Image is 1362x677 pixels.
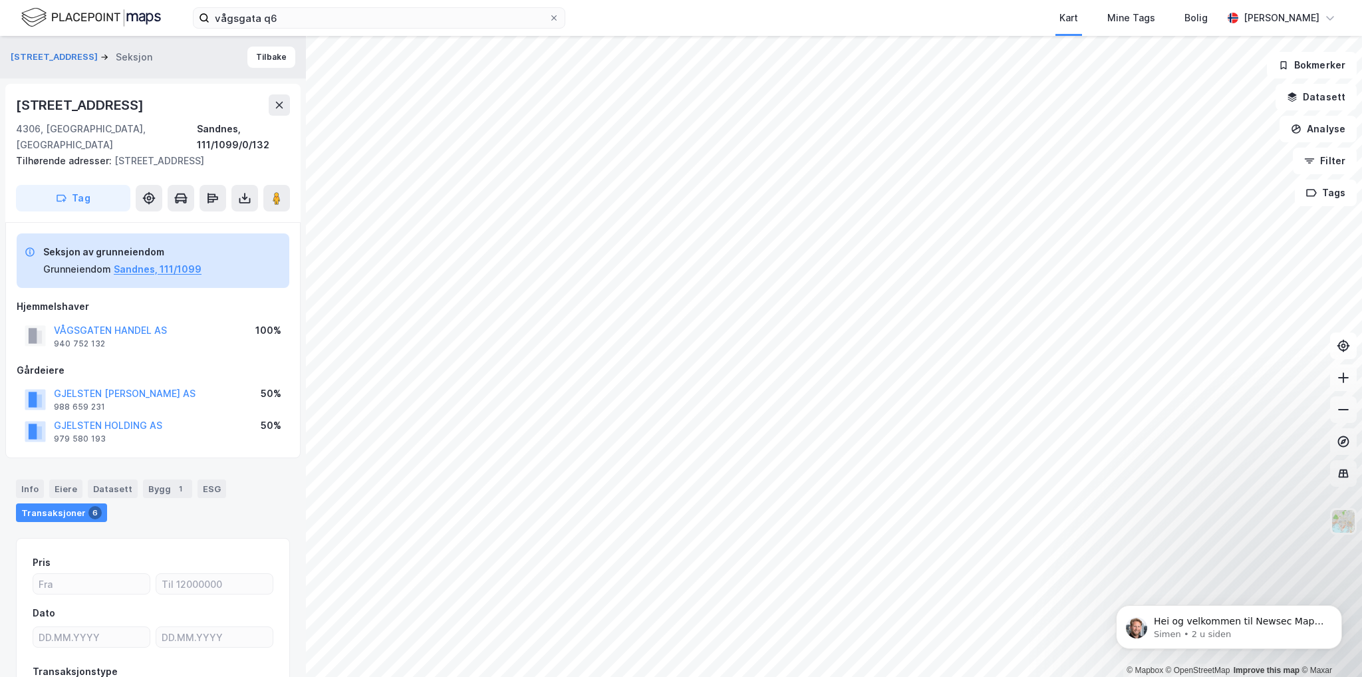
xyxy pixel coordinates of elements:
input: Søk på adresse, matrikkel, gårdeiere, leietakere eller personer [209,8,549,28]
div: ESG [198,479,226,498]
div: Grunneiendom [43,261,111,277]
button: Bokmerker [1267,52,1357,78]
div: Transaksjoner [16,503,107,522]
button: Datasett [1276,84,1357,110]
div: Pris [33,555,51,571]
div: Info [16,479,44,498]
div: 50% [261,418,281,434]
input: Til 12000000 [156,574,273,594]
div: 979 580 193 [54,434,106,444]
div: Eiere [49,479,82,498]
div: [STREET_ADDRESS] [16,153,279,169]
iframe: Intercom notifications melding [1096,577,1362,670]
input: DD.MM.YYYY [156,627,273,647]
div: 988 659 231 [54,402,105,412]
input: DD.MM.YYYY [33,627,150,647]
button: Tags [1295,180,1357,206]
div: Seksjon [116,49,152,65]
div: Sandnes, 111/1099/0/132 [197,121,290,153]
div: 940 752 132 [54,338,105,349]
div: [PERSON_NAME] [1244,10,1319,26]
button: Analyse [1280,116,1357,142]
button: Tag [16,185,130,211]
div: Dato [33,605,55,621]
div: Hjemmelshaver [17,299,289,315]
div: Bolig [1184,10,1208,26]
div: Seksjon av grunneiendom [43,244,202,260]
button: [STREET_ADDRESS] [11,51,100,64]
a: OpenStreetMap [1166,666,1230,675]
button: Filter [1293,148,1357,174]
input: Fra [33,574,150,594]
a: Improve this map [1234,666,1299,675]
div: Datasett [88,479,138,498]
div: Bygg [143,479,192,498]
div: 50% [261,386,281,402]
div: Kart [1059,10,1078,26]
span: Tilhørende adresser: [16,155,114,166]
div: 100% [255,323,281,338]
div: Gårdeiere [17,362,289,378]
div: 6 [88,506,102,519]
button: Tilbake [247,47,295,68]
div: [STREET_ADDRESS] [16,94,146,116]
img: logo.f888ab2527a4732fd821a326f86c7f29.svg [21,6,161,29]
div: 1 [174,482,187,495]
img: Z [1331,509,1356,534]
div: Mine Tags [1107,10,1155,26]
div: 4306, [GEOGRAPHIC_DATA], [GEOGRAPHIC_DATA] [16,121,197,153]
a: Mapbox [1127,666,1163,675]
button: Sandnes, 111/1099 [114,261,202,277]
